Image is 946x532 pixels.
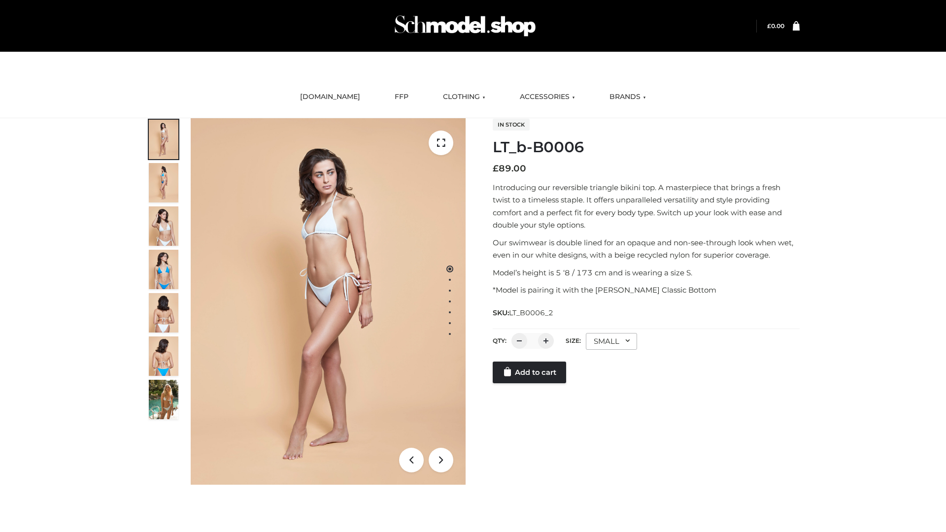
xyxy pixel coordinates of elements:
[391,6,539,45] img: Schmodel Admin 964
[149,250,178,289] img: ArielClassicBikiniTop_CloudNine_AzureSky_OW114ECO_4-scaled.jpg
[566,337,581,344] label: Size:
[149,380,178,419] img: Arieltop_CloudNine_AzureSky2.jpg
[149,336,178,376] img: ArielClassicBikiniTop_CloudNine_AzureSky_OW114ECO_8-scaled.jpg
[387,86,416,108] a: FFP
[767,22,784,30] bdi: 0.00
[493,163,499,174] span: £
[493,362,566,383] a: Add to cart
[149,293,178,332] img: ArielClassicBikiniTop_CloudNine_AzureSky_OW114ECO_7-scaled.jpg
[493,307,554,319] span: SKU:
[493,138,800,156] h1: LT_b-B0006
[493,266,800,279] p: Model’s height is 5 ‘8 / 173 cm and is wearing a size S.
[191,118,466,485] img: LT_b-B0006
[149,120,178,159] img: ArielClassicBikiniTop_CloudNine_AzureSky_OW114ECO_1-scaled.jpg
[149,206,178,246] img: ArielClassicBikiniTop_CloudNine_AzureSky_OW114ECO_3-scaled.jpg
[493,181,800,232] p: Introducing our reversible triangle bikini top. A masterpiece that brings a fresh twist to a time...
[149,163,178,202] img: ArielClassicBikiniTop_CloudNine_AzureSky_OW114ECO_2-scaled.jpg
[767,22,784,30] a: £0.00
[767,22,771,30] span: £
[293,86,368,108] a: [DOMAIN_NAME]
[493,163,526,174] bdi: 89.00
[436,86,493,108] a: CLOTHING
[493,284,800,297] p: *Model is pairing it with the [PERSON_NAME] Classic Bottom
[493,337,507,344] label: QTY:
[509,308,553,317] span: LT_B0006_2
[602,86,653,108] a: BRANDS
[493,236,800,262] p: Our swimwear is double lined for an opaque and non-see-through look when wet, even in our white d...
[512,86,582,108] a: ACCESSORIES
[586,333,637,350] div: SMALL
[493,119,530,131] span: In stock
